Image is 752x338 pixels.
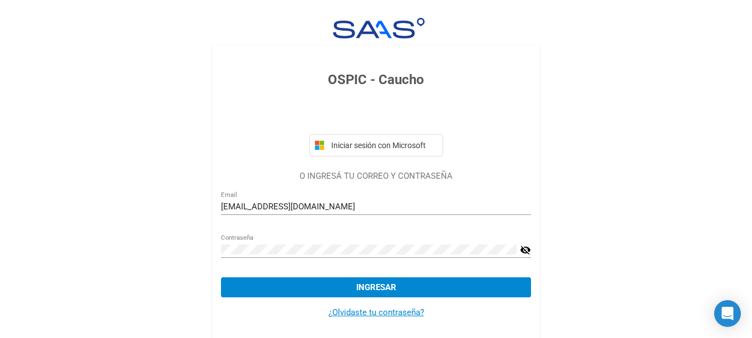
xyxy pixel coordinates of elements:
[221,70,531,90] h3: OSPIC - Caucho
[309,134,443,156] button: Iniciar sesión con Microsoft
[328,307,424,317] a: ¿Olvidaste tu contraseña?
[329,141,438,150] span: Iniciar sesión con Microsoft
[356,282,396,292] span: Ingresar
[520,243,531,257] mat-icon: visibility_off
[714,300,741,327] div: Open Intercom Messenger
[221,277,531,297] button: Ingresar
[221,170,531,183] p: O INGRESÁ TU CORREO Y CONTRASEÑA
[304,102,449,126] iframe: Botón Iniciar sesión con Google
